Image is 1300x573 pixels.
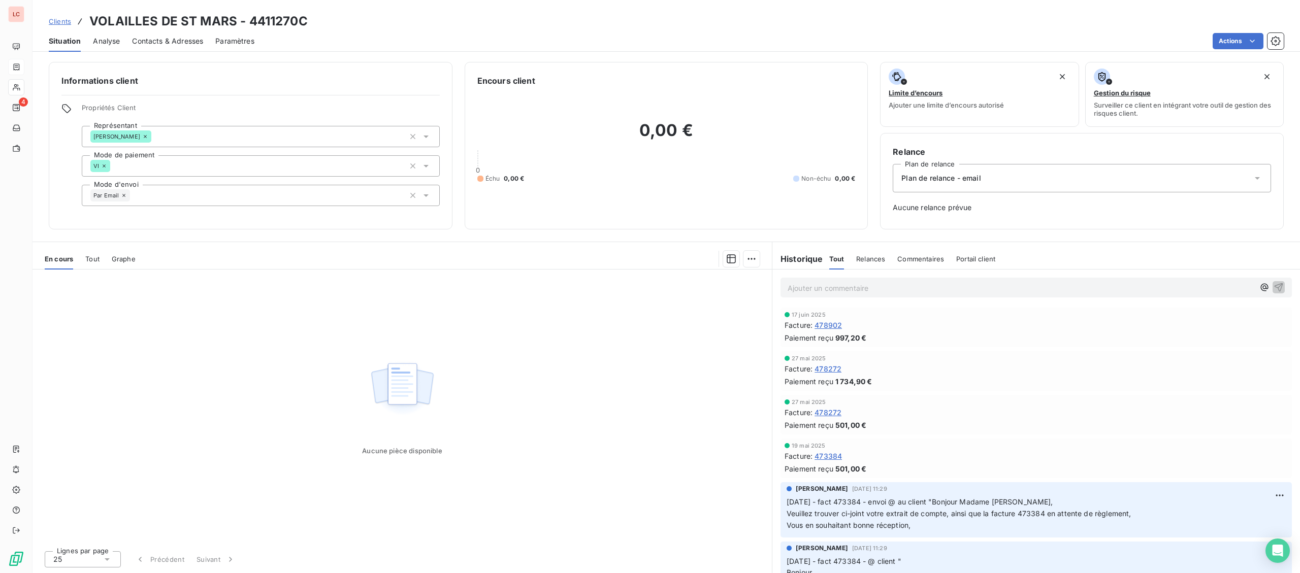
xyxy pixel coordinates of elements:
span: Veuillez trouver ci-joint votre extrait de compte, ainsi que la facture 473384 en attente de règl... [787,509,1131,518]
span: Situation [49,36,81,46]
input: Ajouter une valeur [130,191,138,200]
span: En cours [45,255,73,263]
h3: VOLAILLES DE ST MARS - 4411270C [89,12,308,30]
input: Ajouter une valeur [110,161,118,171]
span: 501,00 € [835,463,866,474]
img: Logo LeanPay [8,551,24,567]
span: Graphe [112,255,136,263]
div: LC [8,6,24,22]
span: Relances [856,255,885,263]
span: 997,20 € [835,332,866,343]
h2: 0,00 € [477,120,856,151]
span: Échu [485,174,500,183]
span: [DATE] 11:29 [852,545,887,551]
span: [PERSON_NAME] [796,544,848,553]
span: 0,00 € [504,174,524,183]
span: Paiement reçu [785,463,833,474]
span: 473384 [815,451,842,461]
div: Open Intercom Messenger [1265,538,1290,563]
span: 0,00 € [835,174,855,183]
span: VI [93,163,99,169]
span: Aucune relance prévue [893,203,1271,213]
span: 27 mai 2025 [792,399,826,405]
span: Tout [85,255,100,263]
h6: Informations client [61,75,440,87]
h6: Historique [772,253,823,265]
span: Plan de relance - email [901,173,981,183]
span: 25 [53,554,62,564]
span: Tout [829,255,844,263]
button: Gestion du risqueSurveiller ce client en intégrant votre outil de gestion des risques client. [1085,62,1284,127]
input: Ajouter une valeur [151,132,159,141]
img: Empty state [370,357,435,420]
span: 1 734,90 € [835,376,872,387]
span: 27 mai 2025 [792,355,826,361]
span: [DATE] - fact 473384 - @ client " [787,557,901,565]
span: Commentaires [897,255,944,263]
span: Facture : [785,451,812,461]
span: 4 [19,97,28,107]
span: Paiement reçu [785,332,833,343]
span: Paiement reçu [785,376,833,387]
span: Surveiller ce client en intégrant votre outil de gestion des risques client. [1094,101,1275,117]
span: 0 [476,166,480,174]
span: [PERSON_NAME] [93,133,140,140]
span: Limite d’encours [889,89,942,97]
button: Suivant [190,549,242,570]
span: 19 mai 2025 [792,443,826,449]
span: 478902 [815,320,842,330]
span: 478272 [815,407,841,418]
span: Contacts & Adresses [132,36,203,46]
span: Propriétés Client [82,104,440,118]
button: Limite d’encoursAjouter une limite d’encours autorisé [880,62,1079,127]
span: Facture : [785,320,812,330]
span: Analyse [93,36,120,46]
span: Par Email [93,192,119,198]
span: [DATE] 11:29 [852,486,887,492]
button: Actions [1213,33,1263,49]
button: Précédent [129,549,190,570]
span: 478272 [815,363,841,374]
span: Facture : [785,407,812,418]
h6: Relance [893,146,1271,158]
h6: Encours client [477,75,535,87]
span: 17 juin 2025 [792,312,826,318]
span: Paiement reçu [785,420,833,430]
span: 501,00 € [835,420,866,430]
span: Gestion du risque [1094,89,1151,97]
span: Paramètres [215,36,254,46]
span: Non-échu [801,174,831,183]
span: Portail client [956,255,995,263]
span: Vous en souhaitant bonne réception, [787,521,911,529]
span: Aucune pièce disponible [362,447,442,455]
span: Clients [49,17,71,25]
span: Facture : [785,363,812,374]
span: [DATE] - fact 473384 - envoi @ au client "Bonjour Madame [PERSON_NAME], [787,497,1053,506]
span: [PERSON_NAME] [796,484,848,493]
span: Ajouter une limite d’encours autorisé [889,101,1004,109]
a: Clients [49,16,71,26]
